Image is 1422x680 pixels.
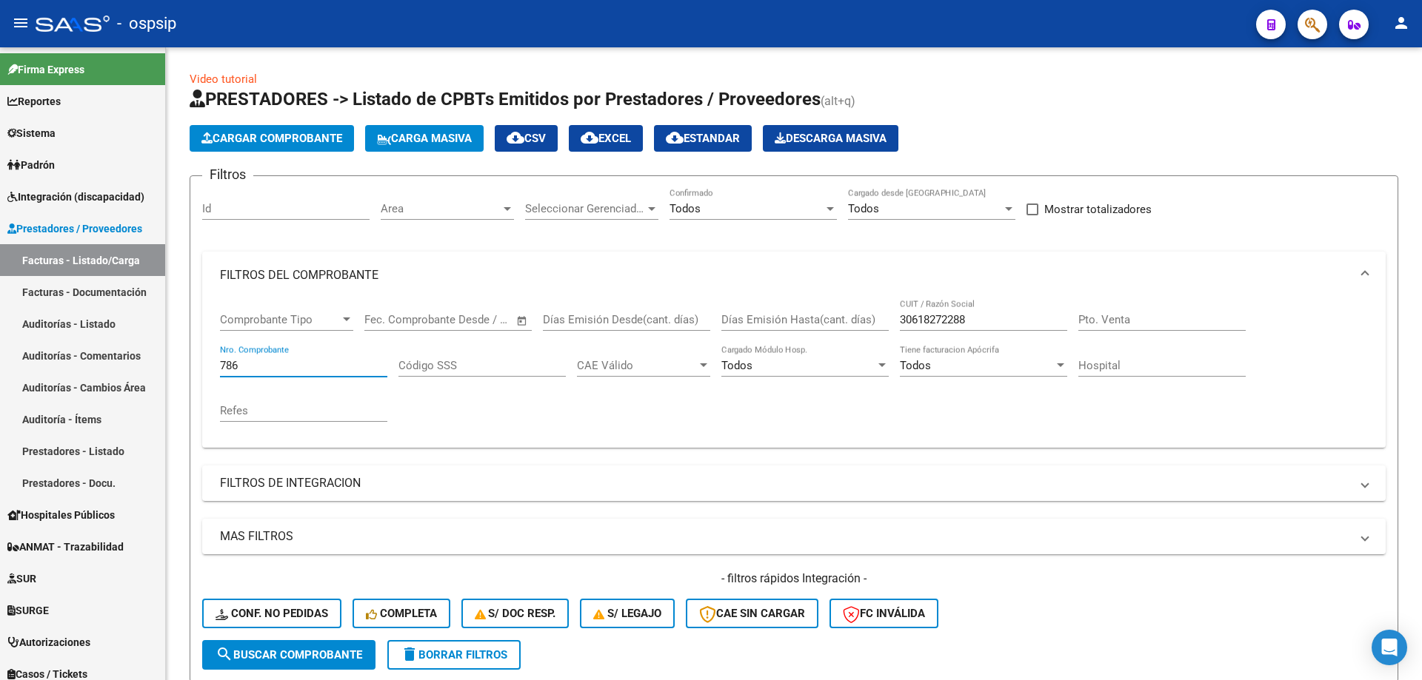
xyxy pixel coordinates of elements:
span: Hospitales Públicos [7,507,115,523]
span: Todos [900,359,931,372]
span: Sistema [7,125,56,141]
button: S/ Doc Resp. [461,599,570,628]
mat-icon: cloud_download [581,129,598,147]
span: Mostrar totalizadores [1044,201,1152,218]
mat-icon: cloud_download [507,129,524,147]
button: CSV [495,125,558,152]
mat-icon: delete [401,645,418,663]
h4: - filtros rápidos Integración - [202,570,1386,587]
span: Estandar [666,132,740,145]
span: - ospsip [117,7,176,40]
span: Area [381,202,501,215]
span: (alt+q) [821,94,855,108]
span: ANMAT - Trazabilidad [7,539,124,555]
span: Integración (discapacidad) [7,189,144,205]
span: Borrar Filtros [401,648,507,662]
span: SURGE [7,602,49,619]
mat-expansion-panel-header: MAS FILTROS [202,519,1386,554]
mat-expansion-panel-header: FILTROS DE INTEGRACION [202,465,1386,501]
span: Padrón [7,157,55,173]
span: Autorizaciones [7,634,90,650]
span: SUR [7,570,36,587]
span: Descarga Masiva [775,132,887,145]
mat-icon: search [216,645,233,663]
button: Open calendar [514,312,531,329]
span: S/ Doc Resp. [475,607,556,620]
input: End date [426,313,498,326]
a: Video tutorial [190,73,257,86]
button: Buscar Comprobante [202,640,375,670]
button: CAE SIN CARGAR [686,599,818,628]
div: FILTROS DEL COMPROBANTE [202,299,1386,448]
span: Seleccionar Gerenciador [525,202,645,215]
span: Completa [366,607,437,620]
span: S/ legajo [593,607,661,620]
span: Comprobante Tipo [220,313,340,326]
button: Estandar [654,125,752,152]
span: Cargar Comprobante [201,132,342,145]
span: Reportes [7,93,61,110]
h3: Filtros [202,164,253,185]
button: S/ legajo [580,599,675,628]
button: FC Inválida [829,599,938,628]
button: Cargar Comprobante [190,125,354,152]
input: Start date [364,313,413,326]
mat-icon: cloud_download [666,129,684,147]
button: Descarga Masiva [763,125,898,152]
mat-panel-title: FILTROS DEL COMPROBANTE [220,267,1350,283]
app-download-masive: Descarga masiva de comprobantes (adjuntos) [763,125,898,152]
mat-panel-title: MAS FILTROS [220,528,1350,545]
button: Borrar Filtros [387,640,521,670]
span: Prestadores / Proveedores [7,221,142,237]
span: CAE SIN CARGAR [699,607,805,620]
span: FC Inválida [843,607,925,620]
span: Todos [670,202,701,215]
span: Conf. no pedidas [216,607,328,620]
span: Todos [721,359,752,372]
span: Carga Masiva [377,132,472,145]
div: Open Intercom Messenger [1372,630,1407,665]
span: CAE Válido [577,359,697,372]
span: Todos [848,202,879,215]
span: CSV [507,132,546,145]
mat-icon: person [1392,14,1410,32]
button: Conf. no pedidas [202,599,341,628]
span: PRESTADORES -> Listado de CPBTs Emitidos por Prestadores / Proveedores [190,89,821,110]
button: Carga Masiva [365,125,484,152]
mat-icon: menu [12,14,30,32]
button: EXCEL [569,125,643,152]
button: Completa [353,599,450,628]
mat-expansion-panel-header: FILTROS DEL COMPROBANTE [202,252,1386,299]
span: EXCEL [581,132,631,145]
span: Firma Express [7,61,84,78]
span: Buscar Comprobante [216,648,362,662]
mat-panel-title: FILTROS DE INTEGRACION [220,475,1350,491]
